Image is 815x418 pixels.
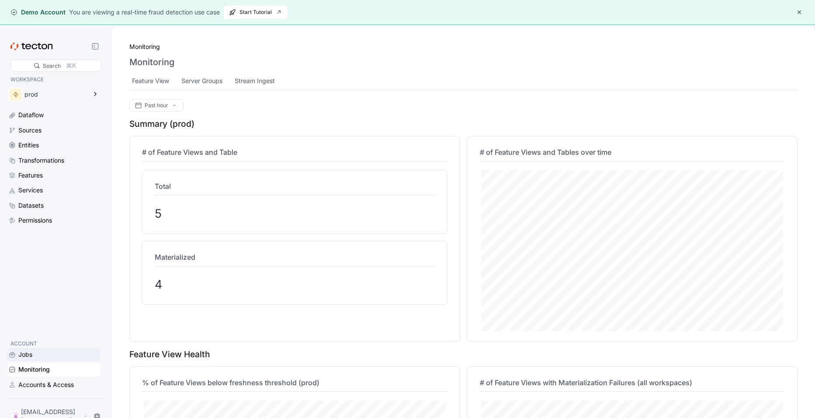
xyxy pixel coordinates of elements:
a: Services [7,184,101,197]
div: prod [24,91,87,98]
p: ACCOUNT [10,339,97,348]
a: Monitoring [129,42,160,52]
div: Server Groups [181,76,222,86]
div: Permissions [18,216,52,225]
div: Stream Ingest [235,76,275,86]
div: Features [18,171,43,180]
span: Start Tutorial [229,6,282,19]
h4: # of Feature Views and Table [142,147,447,157]
a: Sources [7,124,101,137]
div: Transformations [18,156,64,165]
div: Feature View [132,76,169,86]
a: Dataflow [7,108,101,122]
div: You are viewing a real-time fraud detection use case [69,7,220,17]
a: Entities [7,139,101,152]
h4: Materialized [155,252,435,262]
a: Permissions [7,214,101,227]
div: Feature View Health [129,349,798,359]
span: # of Feature Views and Tables over time [480,148,611,157]
a: Datasets [7,199,101,212]
h3: Monitoring [129,57,174,67]
div: Monitoring [18,365,50,374]
a: Accounts & Access [7,378,101,391]
div: Services [18,185,43,195]
div: Summary (prod) [129,118,798,129]
a: Monitoring [7,363,101,376]
span: % of Feature Views below freshness threshold (prod) [142,378,319,387]
div: Sources [18,125,42,135]
div: ⌘K [66,61,76,70]
div: Datasets [18,201,44,210]
a: Jobs [7,348,101,361]
div: 5 [155,204,435,223]
div: Jobs [18,350,32,359]
div: Past hour [129,99,184,111]
h4: Total [155,181,435,192]
div: Accounts & Access [18,380,74,390]
div: Dataflow [18,110,44,120]
a: Transformations [7,154,101,167]
div: Entities [18,140,39,150]
a: Features [7,169,101,182]
div: Search [43,62,61,70]
span: # of Feature Views with Materialization Failures (all workspaces) [480,378,692,387]
p: WORKSPACE [10,75,97,84]
div: Demo Account [10,8,66,17]
div: 4 [155,275,435,294]
button: Start Tutorial [223,5,288,19]
div: Search⌘K [10,59,101,72]
div: Past hour [145,103,168,108]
